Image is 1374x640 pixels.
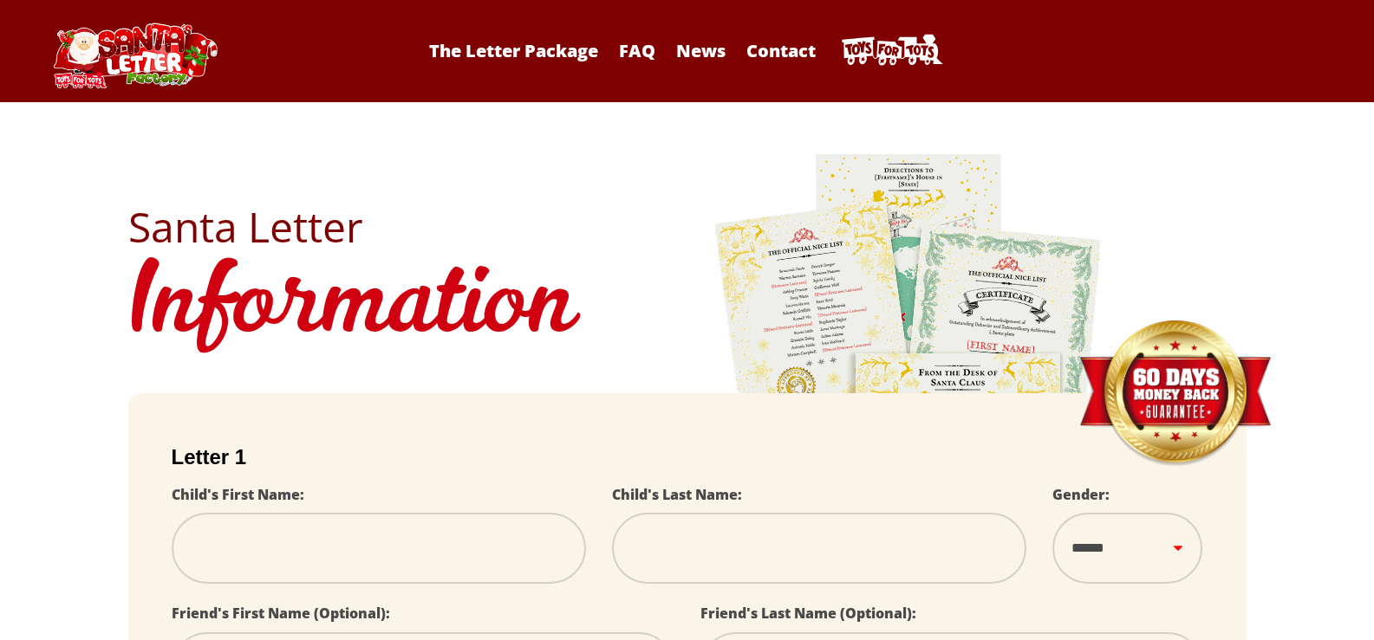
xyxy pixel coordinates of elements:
iframe: Opens a widget where you can find more information [1263,588,1357,631]
label: Friend's Last Name (Optional): [700,604,916,623]
img: letters.png [713,152,1104,636]
a: FAQ [610,39,664,62]
a: Contact [738,39,824,62]
h1: Information [128,248,1247,367]
a: News [667,39,734,62]
label: Child's First Name: [172,485,304,504]
label: Child's Last Name: [612,485,742,504]
h2: Letter 1 [172,445,1203,469]
label: Friend's First Name (Optional): [172,604,390,623]
img: Money Back Guarantee [1078,320,1273,468]
label: Gender: [1052,485,1110,504]
a: The Letter Package [420,39,607,62]
img: Santa Letter Logo [48,23,221,88]
h2: Santa Letter [128,206,1247,248]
